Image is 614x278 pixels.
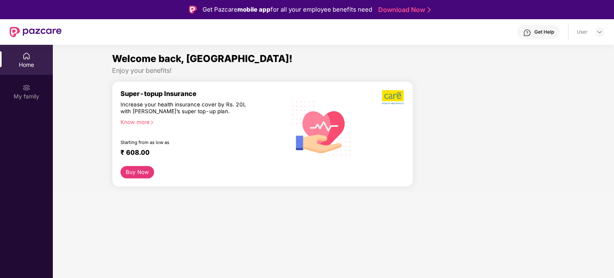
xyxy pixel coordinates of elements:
[120,101,252,116] div: Increase your health insurance cover by Rs. 20L with [PERSON_NAME]’s super top-up plan.
[120,140,252,145] div: Starting from as low as
[596,29,603,35] img: svg+xml;base64,PHN2ZyBpZD0iRHJvcGRvd24tMzJ4MzIiIHhtbG5zPSJodHRwOi8vd3d3LnczLm9yZy8yMDAwL3N2ZyIgd2...
[10,27,62,37] img: New Pazcare Logo
[120,90,286,98] div: Super-topup Insurance
[112,66,555,75] div: Enjoy your benefits!
[120,119,281,124] div: Know more
[577,29,588,35] div: User
[112,53,293,64] span: Welcome back, [GEOGRAPHIC_DATA]!
[120,166,155,178] button: Buy Now
[22,84,30,92] img: svg+xml;base64,PHN2ZyB3aWR0aD0iMjAiIGhlaWdodD0iMjAiIHZpZXdCb3g9IjAgMCAyMCAyMCIgZmlsbD0ibm9uZSIgeG...
[237,6,271,13] strong: mobile app
[150,120,154,125] span: right
[22,52,30,60] img: svg+xml;base64,PHN2ZyBpZD0iSG9tZSIgeG1sbnM9Imh0dHA6Ly93d3cudzMub3JnLzIwMDAvc3ZnIiB3aWR0aD0iMjAiIG...
[378,6,428,14] a: Download Now
[120,148,278,158] div: ₹ 608.00
[286,92,357,164] img: svg+xml;base64,PHN2ZyB4bWxucz0iaHR0cDovL3d3dy53My5vcmcvMjAwMC9zdmciIHhtbG5zOnhsaW5rPSJodHRwOi8vd3...
[534,29,554,35] div: Get Help
[523,29,531,37] img: svg+xml;base64,PHN2ZyBpZD0iSGVscC0zMngzMiIgeG1sbnM9Imh0dHA6Ly93d3cudzMub3JnLzIwMDAvc3ZnIiB3aWR0aD...
[203,5,372,14] div: Get Pazcare for all your employee benefits need
[382,90,405,105] img: b5dec4f62d2307b9de63beb79f102df3.png
[189,6,197,14] img: Logo
[427,6,431,14] img: Stroke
